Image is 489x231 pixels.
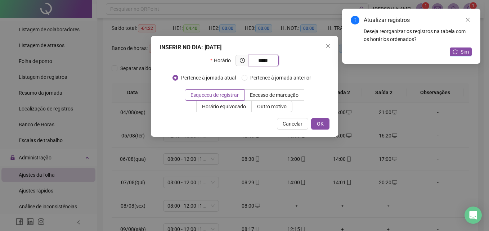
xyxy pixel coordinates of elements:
[210,55,235,66] label: Horário
[317,120,324,128] span: OK
[465,207,482,224] div: Open Intercom Messenger
[277,118,308,130] button: Cancelar
[450,47,472,56] button: Sim
[364,27,472,43] div: Deseja reorganizar os registros na tabela com os horários ordenados?
[364,16,472,24] div: Atualizar registros
[240,58,245,63] span: clock-circle
[283,120,302,128] span: Cancelar
[247,74,314,82] span: Pertence à jornada anterior
[351,16,359,24] span: info-circle
[464,16,472,24] a: Close
[202,104,246,109] span: Horário equivocado
[160,43,329,52] div: INSERIR NO DIA : [DATE]
[325,43,331,49] span: close
[322,40,334,52] button: Close
[178,74,239,82] span: Pertence à jornada atual
[461,48,469,56] span: Sim
[453,49,458,54] span: reload
[257,104,287,109] span: Outro motivo
[250,92,299,98] span: Excesso de marcação
[190,92,239,98] span: Esqueceu de registrar
[465,17,470,22] span: close
[311,118,329,130] button: OK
